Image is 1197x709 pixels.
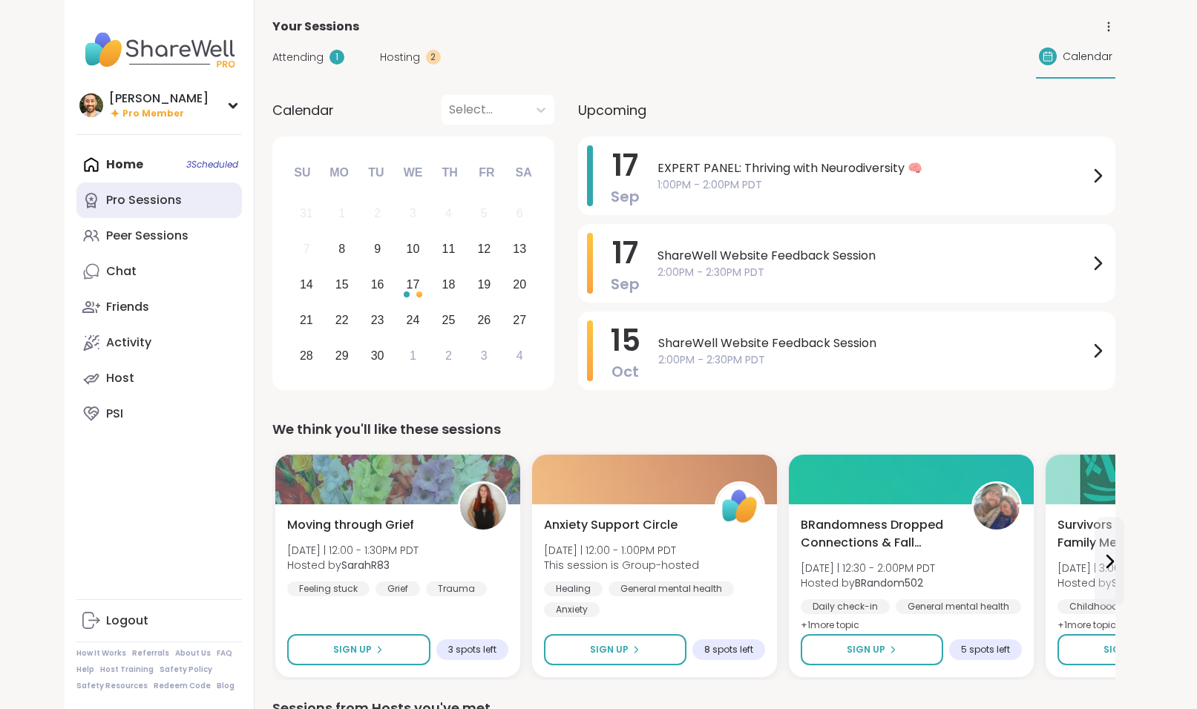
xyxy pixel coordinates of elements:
div: Choose Tuesday, September 9th, 2025 [361,234,393,266]
a: Safety Resources [76,681,148,691]
span: BRandomness Dropped Connections & Fall Emojis [801,516,955,552]
div: 1 [338,203,345,223]
img: BRandom502 [974,484,1020,530]
span: Sign Up [333,643,372,656]
div: 27 [513,310,526,330]
div: Choose Monday, September 29th, 2025 [326,340,358,372]
div: 13 [513,239,526,259]
div: 25 [442,310,456,330]
div: Not available Sunday, August 31st, 2025 [291,198,323,230]
span: Your Sessions [272,18,359,36]
div: Peer Sessions [106,228,188,244]
span: Moving through Grief [287,516,414,534]
div: Not available Wednesday, September 3rd, 2025 [397,198,429,230]
div: 31 [300,203,313,223]
b: BRandom502 [855,576,923,590]
a: Referrals [132,648,169,659]
div: Healing [544,581,603,596]
img: brett [79,93,103,117]
div: 29 [335,346,349,366]
div: Feeling stuck [287,581,370,596]
div: 15 [335,274,349,294]
div: Trauma [426,581,487,596]
div: 4 [445,203,452,223]
div: [PERSON_NAME] [109,90,209,107]
span: Upcoming [578,100,646,120]
div: Mo [323,156,355,189]
span: Anxiety Support Circle [544,516,678,534]
div: Choose Sunday, September 14th, 2025 [291,269,323,301]
div: Choose Thursday, September 25th, 2025 [433,304,465,336]
img: ShareWell Nav Logo [76,24,242,76]
img: ShareWell [717,484,763,530]
div: Pro Sessions [106,192,182,208]
div: General mental health [896,599,1021,614]
div: Choose Friday, September 26th, 2025 [468,304,500,336]
div: 17 [407,274,420,294]
div: 2 [445,346,452,366]
div: Choose Monday, September 8th, 2025 [326,234,358,266]
a: Safety Policy [160,665,212,675]
div: Choose Friday, October 3rd, 2025 [468,340,500,372]
div: Anxiety [544,602,600,617]
div: Choose Friday, September 19th, 2025 [468,269,500,301]
div: PSI [106,406,123,422]
div: Choose Monday, September 22nd, 2025 [326,304,358,336]
div: 23 [371,310,384,330]
div: Activity [106,334,151,351]
div: 28 [300,346,313,366]
span: Sign Up [1103,643,1142,656]
div: 11 [442,239,456,259]
span: 2:00PM - 2:30PM PDT [657,265,1089,280]
span: Hosted by [287,558,419,573]
div: Grief [376,581,420,596]
div: 3 [410,203,416,223]
div: 9 [374,239,381,259]
div: Choose Friday, September 12th, 2025 [468,234,500,266]
div: 2 [426,50,441,65]
div: Choose Thursday, September 11th, 2025 [433,234,465,266]
div: 7 [303,239,309,259]
a: Logout [76,603,242,639]
div: Choose Thursday, September 18th, 2025 [433,269,465,301]
span: Hosted by [801,576,935,590]
div: Childhood trauma [1057,599,1167,614]
span: 17 [612,232,638,274]
div: We think you'll like these sessions [272,419,1115,440]
span: 15 [611,320,640,361]
div: Sa [507,156,540,189]
div: 19 [477,274,491,294]
span: Pro Member [122,108,184,120]
div: 10 [407,239,420,259]
span: This session is Group-hosted [544,558,699,573]
div: month 2025-09 [289,196,537,373]
div: 6 [516,203,523,223]
div: Not available Monday, September 1st, 2025 [326,198,358,230]
span: [DATE] | 3:00 - 4:00PM PDT [1057,561,1190,576]
span: [DATE] | 12:00 - 1:30PM PDT [287,543,419,558]
button: Sign Up [287,634,430,665]
div: Not available Saturday, September 6th, 2025 [504,198,536,230]
div: Choose Tuesday, September 16th, 2025 [361,269,393,301]
div: Choose Wednesday, September 24th, 2025 [397,304,429,336]
a: Peer Sessions [76,218,242,254]
div: 20 [513,274,526,294]
b: SarahR83 [341,558,390,573]
div: 3 [481,346,488,366]
a: Friends [76,289,242,325]
span: Oct [611,361,639,382]
div: 24 [407,310,420,330]
div: Choose Saturday, October 4th, 2025 [504,340,536,372]
div: 26 [477,310,491,330]
a: Redeem Code [154,681,211,691]
div: 8 [338,239,345,259]
span: Calendar [1063,49,1112,65]
a: Pro Sessions [76,182,242,218]
div: Choose Wednesday, September 17th, 2025 [397,269,429,301]
div: 16 [371,274,384,294]
a: Host Training [100,665,154,675]
div: Choose Sunday, September 21st, 2025 [291,304,323,336]
span: Calendar [272,100,334,120]
a: About Us [175,648,211,659]
div: 1 [410,346,416,366]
